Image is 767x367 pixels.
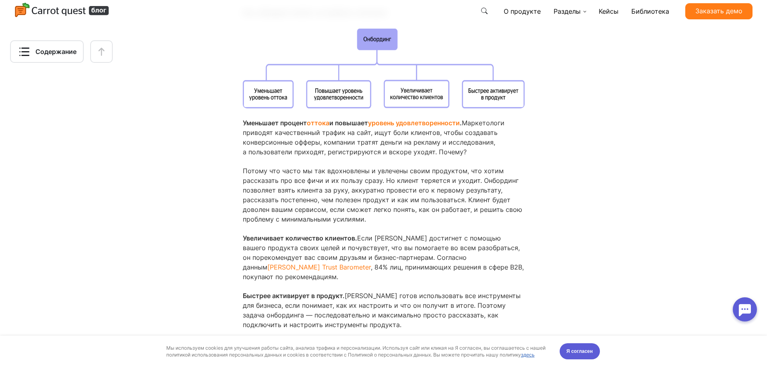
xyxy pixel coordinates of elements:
a: оттока [307,119,329,127]
p: Маркетологи приводят качественный трафик на сайт, ищут боли клиентов, чтобы создавать конверсионн... [243,118,525,157]
a: О продукте [500,3,544,19]
a: [PERSON_NAME] Trust Barometer [267,263,371,271]
a: Разделы [550,3,589,19]
a: уровень удовлетворенности [368,119,460,127]
strong: и повышает [329,119,368,127]
strong: Уменьшает процент [243,119,307,127]
a: Библиотека [628,3,672,19]
a: Кейсы [595,3,622,19]
span: Содержание [35,47,76,56]
img: Carrot quest [14,2,110,19]
h2: Что нужно для разработки эффективного онбординга [243,327,525,365]
p: [PERSON_NAME] готов использовать все инструменты для бизнеса, если понимает, как их настроить и ч... [243,291,525,330]
a: здесь [521,16,535,22]
a: Заказать демо [685,3,753,19]
div: Мы используем cookies для улучшения работы сайта, анализа трафика и персонализации. Используя сай... [166,9,550,23]
img: как онбординг влияет на прибыль компании [243,29,525,108]
strong: . [460,119,462,127]
button: Я согласен [560,8,600,24]
strong: Быстрее активирует в продукт. [243,292,345,300]
p: Потому что часто мы так вдохновлены и увлечены своим продуктом, что хотим рассказать про все фичи... [243,166,525,224]
span: Я согласен [566,12,593,20]
strong: Увеличивает количество клиентов. [243,234,357,242]
p: Если [PERSON_NAME] достигнет с помощью вашего продукта своих целей и почувствует, что вы помогает... [243,233,525,282]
